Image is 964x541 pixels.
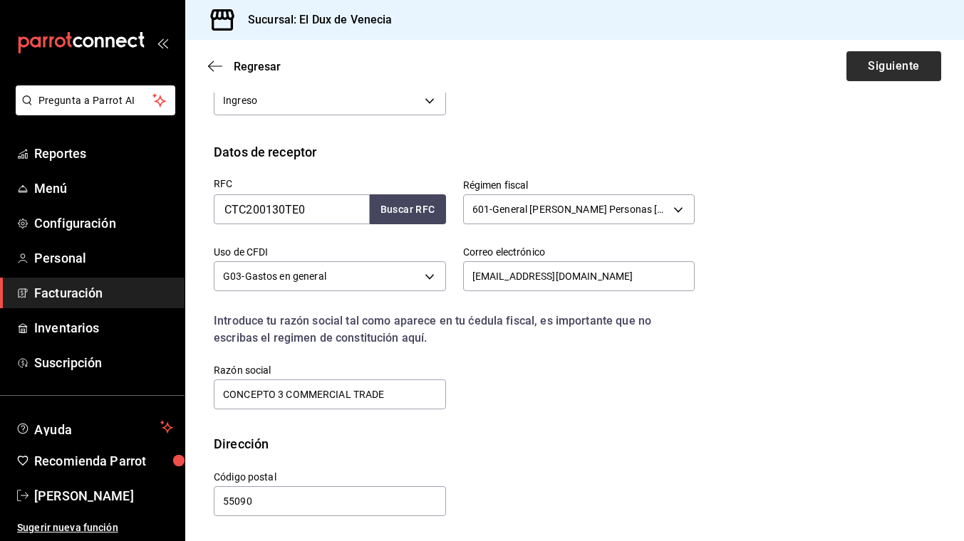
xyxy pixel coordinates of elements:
[214,247,446,257] label: Uso de CFDI
[34,214,173,233] span: Configuración
[214,312,695,347] div: Introduce tu razón social tal como aparece en tu ćedula fiscal, es importante que no escribas el ...
[34,318,173,337] span: Inventarios
[214,365,446,375] label: Razón social
[17,520,173,535] span: Sugerir nueva función
[34,353,173,372] span: Suscripción
[208,60,281,73] button: Regresar
[223,269,326,283] span: G03 - Gastos en general
[214,434,269,453] div: Dirección
[34,144,173,163] span: Reportes
[214,472,446,482] label: Código postal
[234,60,281,73] span: Regresar
[10,103,175,118] a: Pregunta a Parrot AI
[34,451,173,471] span: Recomienda Parrot
[16,85,175,115] button: Pregunta a Parrot AI
[214,142,316,162] div: Datos de receptor
[214,486,446,516] input: Obligatorio
[223,93,257,107] span: Ingreso
[34,419,155,436] span: Ayuda
[472,202,669,216] span: 601 - General [PERSON_NAME] Personas [PERSON_NAME]
[34,248,173,268] span: Personal
[34,283,173,303] span: Facturación
[463,247,695,257] label: Correo electrónico
[370,194,446,224] button: Buscar RFC
[34,486,173,505] span: [PERSON_NAME]
[846,51,941,81] button: Siguiente
[237,11,393,28] h3: Sucursal: El Dux de Venecia
[34,179,173,198] span: Menú
[214,179,446,189] label: RFC
[157,37,168,48] button: open_drawer_menu
[38,93,153,108] span: Pregunta a Parrot AI
[463,180,695,190] label: Régimen fiscal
